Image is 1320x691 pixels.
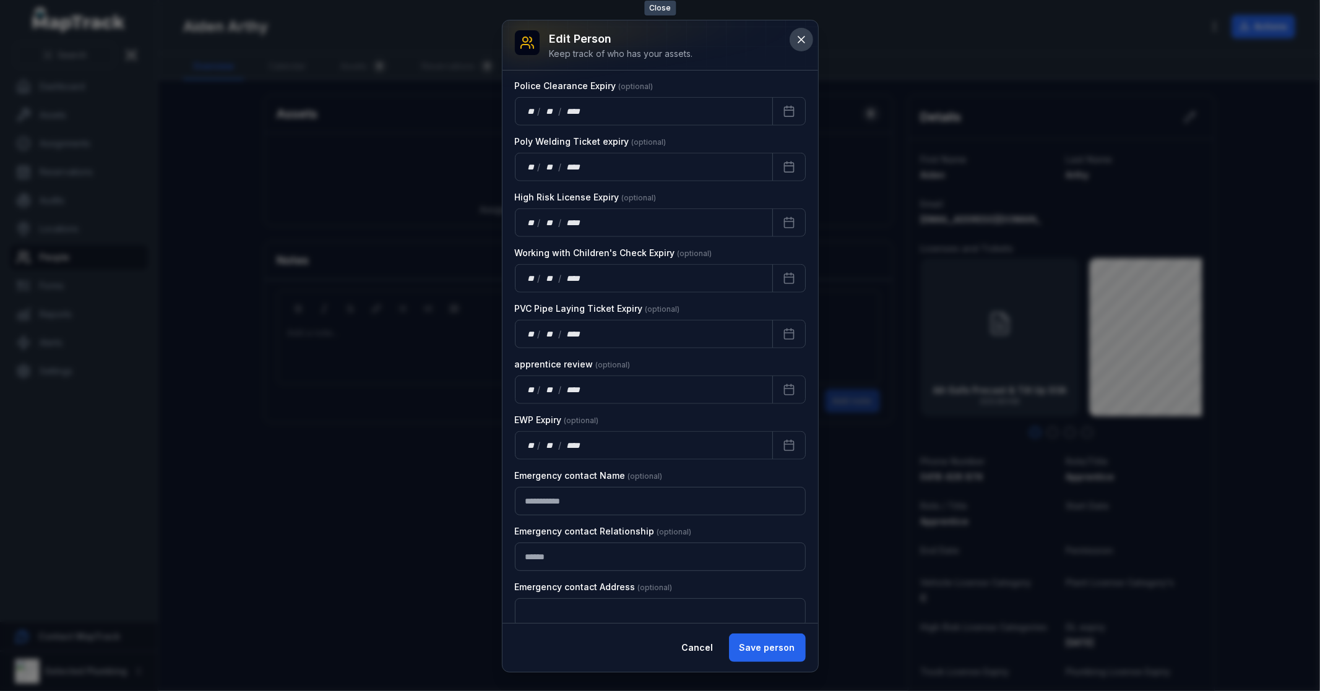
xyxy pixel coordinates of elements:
label: apprentice review [515,358,631,371]
div: Keep track of who has your assets. [550,48,693,60]
div: / [537,105,541,118]
label: Emergency contact Address [515,581,673,593]
label: Poly Welding Ticket expiry [515,135,666,148]
button: Save person [729,633,806,662]
div: / [558,272,563,285]
div: / [558,328,563,340]
div: / [558,161,563,173]
div: year, [563,384,585,396]
div: month, [541,161,558,173]
div: / [537,384,541,396]
label: Emergency contact Name [515,470,663,482]
div: / [558,384,563,396]
h3: Edit person [550,30,693,48]
div: day, [525,272,538,285]
button: Calendar [772,320,806,348]
label: EWP Expiry [515,414,599,426]
div: month, [541,328,558,340]
label: Emergency contact Relationship [515,525,692,538]
div: year, [563,439,585,452]
button: Calendar [772,208,806,237]
button: Calendar [772,97,806,126]
div: month, [541,217,558,229]
div: / [537,272,541,285]
div: month, [541,105,558,118]
div: year, [563,217,585,229]
div: month, [541,272,558,285]
button: Calendar [772,431,806,460]
button: Cancel [671,633,724,662]
label: High Risk License Expiry [515,191,657,204]
button: Calendar [772,153,806,181]
div: year, [563,272,585,285]
label: Working with Children's Check Expiry [515,247,712,259]
div: / [537,328,541,340]
label: PVC Pipe Laying Ticket Expiry [515,303,680,315]
div: day, [525,439,538,452]
div: year, [563,161,585,173]
div: / [558,439,563,452]
div: day, [525,217,538,229]
button: Calendar [772,376,806,404]
div: / [558,105,563,118]
div: month, [541,439,558,452]
div: month, [541,384,558,396]
div: / [558,217,563,229]
div: day, [525,161,538,173]
div: year, [563,328,585,340]
label: Police Clearance Expiry [515,80,654,92]
button: Calendar [772,264,806,293]
div: / [537,161,541,173]
span: Close [644,1,676,15]
div: day, [525,105,538,118]
div: day, [525,328,538,340]
div: day, [525,384,538,396]
div: / [537,439,541,452]
div: year, [563,105,585,118]
div: / [537,217,541,229]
